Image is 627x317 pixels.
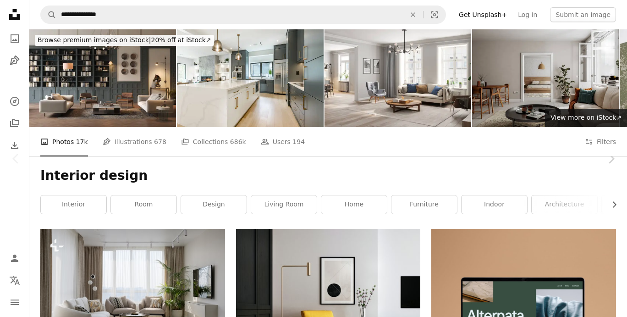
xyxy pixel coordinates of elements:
button: Language [5,271,24,289]
button: Menu [5,293,24,311]
a: Collections 686k [181,127,246,156]
img: Old style living room interior with a bookshelf in 3D [29,29,176,127]
a: design [181,195,247,214]
a: home [321,195,387,214]
a: Log in / Sign up [5,249,24,267]
a: a living room with a large window [40,286,225,295]
img: Scandinavian Style Apartment Interior [472,29,619,127]
span: 686k [230,137,246,147]
h1: Interior design [40,167,616,184]
a: Log in [512,7,543,22]
a: Next [595,115,627,203]
span: 20% off at iStock ↗ [38,36,211,44]
img: Modern contemporary home interiors living room dining room kitchen bathroom bedroom office study ... [177,29,324,127]
a: living room [251,195,317,214]
a: Users 194 [261,127,305,156]
a: Photos [5,29,24,48]
a: Illustrations 678 [103,127,166,156]
a: indoor [462,195,527,214]
button: Visual search [423,6,445,23]
a: architecture [532,195,597,214]
a: brown wooden framed yellow padded chair [236,306,421,314]
form: Find visuals sitewide [40,6,446,24]
a: furniture [391,195,457,214]
button: Filters [585,127,616,156]
span: View more on iStock ↗ [550,114,621,121]
a: View more on iStock↗ [545,109,627,127]
a: interior [41,195,106,214]
button: scroll list to the right [606,195,616,214]
img: Scandinavian Style Cozy Living Room Interior [324,29,471,127]
button: Submit an image [550,7,616,22]
a: Explore [5,92,24,111]
button: Search Unsplash [41,6,56,23]
span: 194 [292,137,305,147]
a: Browse premium images on iStock|20% off at iStock↗ [29,29,220,51]
a: Get Unsplash+ [453,7,512,22]
span: 678 [154,137,166,147]
a: room [111,195,176,214]
a: Illustrations [5,51,24,70]
span: Browse premium images on iStock | [38,36,151,44]
button: Clear [403,6,423,23]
